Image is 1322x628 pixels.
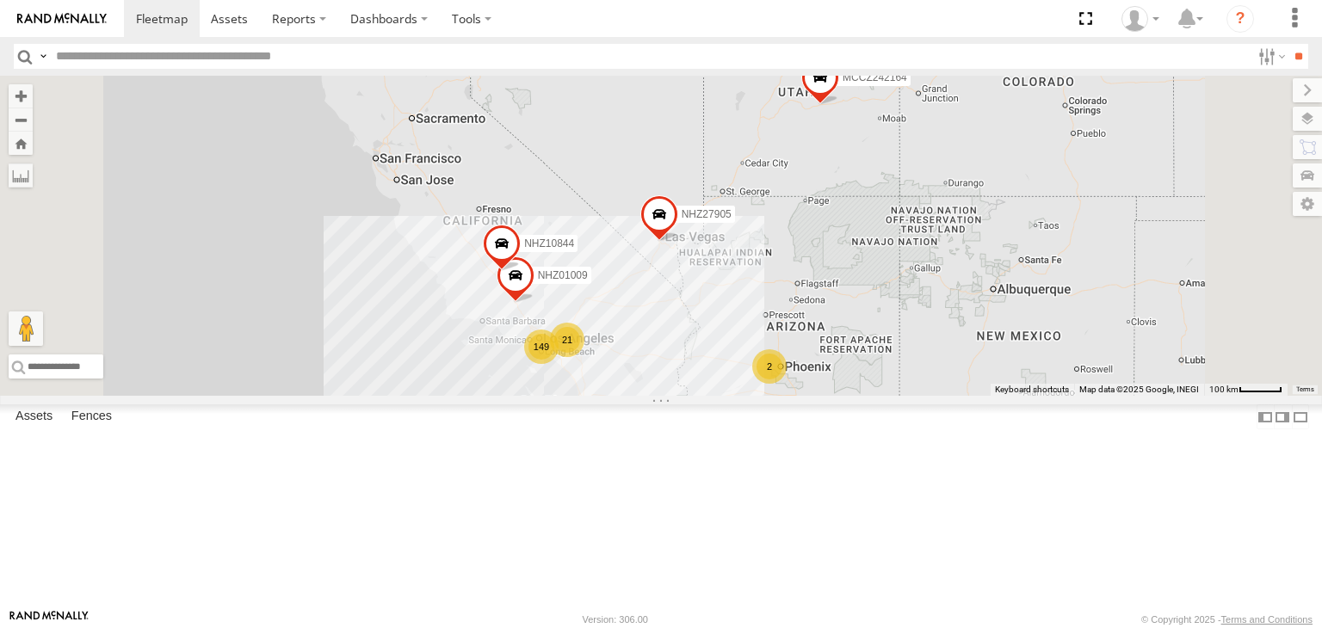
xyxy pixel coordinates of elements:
span: NHZ01009 [538,269,588,281]
label: Measure [9,163,33,188]
div: Version: 306.00 [583,614,648,625]
label: Search Query [36,44,50,69]
div: 21 [550,323,584,357]
div: Zulema McIntosch [1115,6,1165,32]
a: Visit our Website [9,611,89,628]
a: Terms (opens in new tab) [1296,386,1314,393]
div: © Copyright 2025 - [1141,614,1313,625]
label: Map Settings [1293,192,1322,216]
label: Hide Summary Table [1292,404,1309,429]
img: rand-logo.svg [17,13,107,25]
button: Map Scale: 100 km per 47 pixels [1204,384,1288,396]
i: ? [1226,5,1254,33]
div: 2 [752,349,787,384]
button: Drag Pegman onto the map to open Street View [9,311,43,346]
button: Zoom in [9,84,33,108]
label: Fences [63,405,120,429]
span: MCCZ242164 [843,71,907,83]
button: Zoom out [9,108,33,132]
div: 149 [524,329,559,364]
span: Map data ©2025 Google, INEGI [1079,385,1199,394]
span: NHZ10844 [524,237,574,249]
label: Dock Summary Table to the Left [1257,404,1274,429]
label: Assets [7,405,61,429]
span: NHZ27905 [682,208,732,220]
label: Dock Summary Table to the Right [1274,404,1291,429]
button: Keyboard shortcuts [995,384,1069,396]
a: Terms and Conditions [1221,614,1313,625]
button: Zoom Home [9,132,33,155]
label: Search Filter Options [1251,44,1288,69]
span: 100 km [1209,385,1239,394]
